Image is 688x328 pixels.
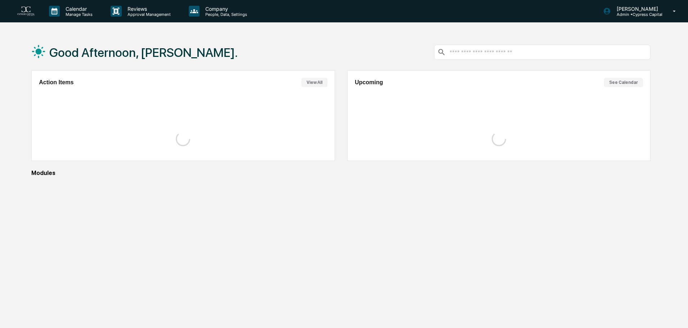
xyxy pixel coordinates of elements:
[122,6,174,12] p: Reviews
[200,6,251,12] p: Company
[39,79,73,86] h2: Action Items
[355,79,383,86] h2: Upcoming
[122,12,174,17] p: Approval Management
[604,78,643,87] button: See Calendar
[611,6,662,12] p: [PERSON_NAME]
[17,6,35,16] img: logo
[60,6,96,12] p: Calendar
[49,45,238,60] h1: Good Afternoon, [PERSON_NAME].
[611,12,662,17] p: Admin • Cypress Capital
[31,170,651,176] div: Modules
[301,78,327,87] button: View All
[200,12,251,17] p: People, Data, Settings
[60,12,96,17] p: Manage Tasks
